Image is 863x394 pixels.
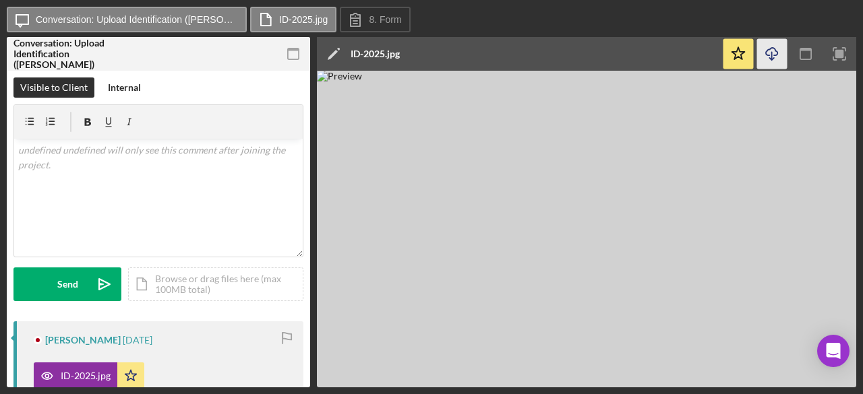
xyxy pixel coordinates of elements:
img: Preview [317,71,856,387]
div: ID-2025.jpg [351,48,400,59]
time: 2025-09-03 23:03 [123,335,152,346]
div: Conversation: Upload Identification ([PERSON_NAME]) [13,38,108,70]
div: Visible to Client [20,77,88,98]
label: 8. Form [369,14,401,25]
button: Conversation: Upload Identification ([PERSON_NAME]) [7,7,247,32]
div: [PERSON_NAME] [45,335,121,346]
button: Internal [101,77,148,98]
div: Open Intercom Messenger [817,335,850,367]
div: ID-2025.jpg [61,370,111,381]
div: Internal [108,77,141,98]
label: Conversation: Upload Identification ([PERSON_NAME]) [36,14,238,25]
button: ID-2025.jpg [250,7,336,32]
div: Send [57,267,78,301]
button: Visible to Client [13,77,94,98]
button: ID-2025.jpg [34,362,144,389]
button: Send [13,267,121,301]
label: ID-2025.jpg [279,14,328,25]
button: 8. Form [340,7,410,32]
